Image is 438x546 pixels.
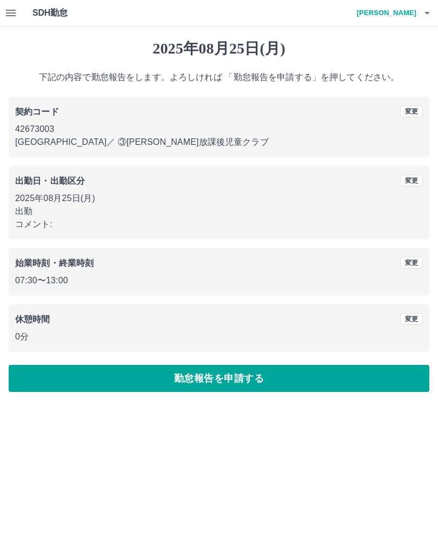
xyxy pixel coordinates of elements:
p: 42673003 [15,123,423,136]
b: 休憩時間 [15,315,50,324]
b: 出勤日・出勤区分 [15,176,85,185]
p: 2025年08月25日(月) [15,192,423,205]
b: 始業時刻・終業時刻 [15,258,94,268]
button: 変更 [400,257,423,269]
p: 出勤 [15,205,423,218]
p: 07:30 〜 13:00 [15,274,423,287]
b: 契約コード [15,107,59,116]
button: 変更 [400,175,423,187]
button: 変更 [400,313,423,325]
button: 勤怠報告を申請する [9,365,429,392]
button: 変更 [400,105,423,117]
p: 下記の内容で勤怠報告をします。よろしければ 「勤怠報告を申請する」を押してください。 [9,71,429,84]
h1: 2025年08月25日(月) [9,39,429,58]
p: [GEOGRAPHIC_DATA] ／ ③[PERSON_NAME]放課後児童クラブ [15,136,423,149]
p: コメント: [15,218,423,231]
p: 0分 [15,330,423,343]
